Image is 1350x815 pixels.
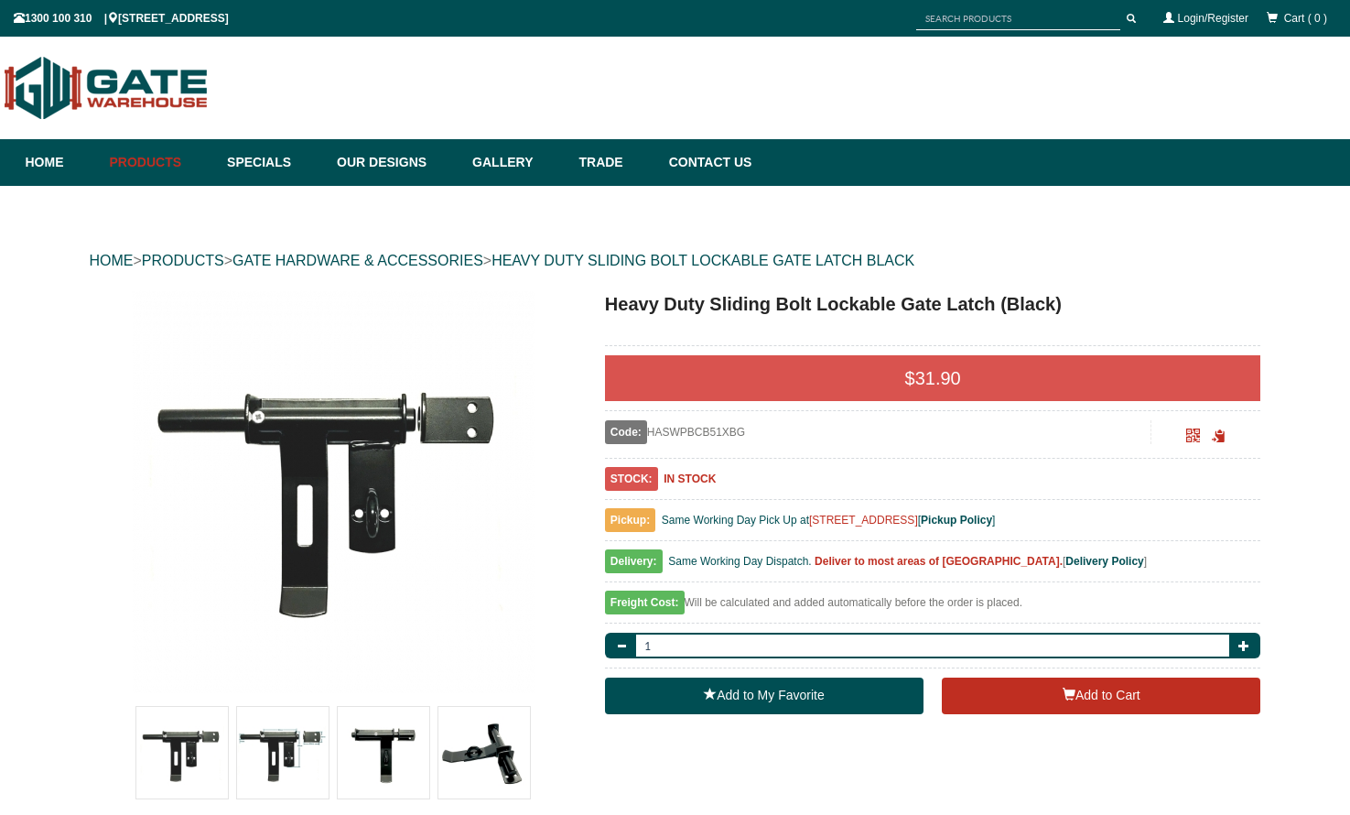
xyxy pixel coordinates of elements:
[136,707,228,799] img: Heavy Duty Sliding Bolt Lockable Gate Latch (Black)
[338,707,429,799] img: Heavy Duty Sliding Bolt Lockable Gate Latch (Black)
[218,139,328,186] a: Specials
[438,707,530,799] img: Heavy Duty Sliding Bolt Lockable Gate Latch (Black)
[809,514,918,527] a: [STREET_ADDRESS]
[605,290,1261,318] h1: Heavy Duty Sliding Bolt Lockable Gate Latch (Black)
[232,253,483,268] a: GATE HARDWARE & ACCESSORIES
[14,12,229,25] span: 1300 100 310 | [STREET_ADDRESS]
[605,591,685,614] span: Freight Cost:
[132,290,535,693] img: Heavy Duty Sliding Bolt Lockable Gate Latch (Black) - - Gate Warehouse
[491,253,914,268] a: HEAVY DUTY SLIDING BOLT LOCKABLE GATE LATCH BLACK
[664,473,716,485] b: IN STOCK
[915,368,961,388] span: 31.90
[1186,431,1200,444] a: Click to enlarge and scan to share.
[1178,12,1248,25] a: Login/Register
[605,592,1261,624] div: Will be calculated and added automatically before the order is placed.
[605,508,655,532] span: Pickup:
[605,355,1261,401] div: $
[815,555,1063,568] b: Deliver to most areas of [GEOGRAPHIC_DATA].
[328,139,463,186] a: Our Designs
[605,678,923,714] a: Add to My Favorite
[90,253,134,268] a: HOME
[92,290,576,693] a: Heavy Duty Sliding Bolt Lockable Gate Latch (Black) - - Gate Warehouse
[142,253,224,268] a: PRODUCTS
[605,420,1151,444] div: HASWPBCB51XBG
[916,7,1120,30] input: SEARCH PRODUCTS
[569,139,659,186] a: Trade
[605,550,1261,582] div: [ ]
[463,139,569,186] a: Gallery
[921,514,992,527] a: Pickup Policy
[942,678,1260,714] button: Add to Cart
[605,467,658,491] span: STOCK:
[1212,429,1226,443] span: Click to copy the URL
[668,555,812,568] span: Same Working Day Dispatch.
[1065,555,1143,568] a: Delivery Policy
[662,514,996,527] span: Same Working Day Pick Up at [ ]
[237,707,329,799] img: Heavy Duty Sliding Bolt Lockable Gate Latch (Black)
[605,420,647,444] span: Code:
[1284,12,1327,25] span: Cart ( 0 )
[26,139,101,186] a: Home
[605,549,663,573] span: Delivery:
[101,139,219,186] a: Products
[90,232,1261,290] div: > > >
[660,139,752,186] a: Contact Us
